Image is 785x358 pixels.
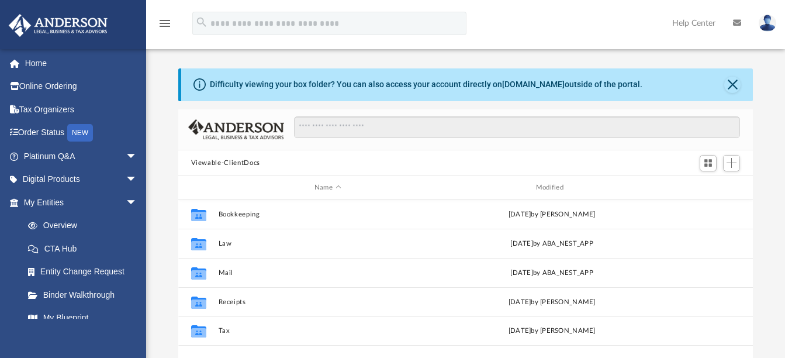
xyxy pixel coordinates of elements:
[700,155,717,171] button: Switch to Grid View
[442,268,662,278] div: [DATE] by ABA_NEST_APP
[759,15,776,32] img: User Pic
[126,168,149,192] span: arrow_drop_down
[67,124,93,142] div: NEW
[218,298,437,306] button: Receipts
[158,22,172,30] a: menu
[16,283,155,307] a: Binder Walkthrough
[5,14,111,37] img: Anderson Advisors Platinum Portal
[210,78,642,91] div: Difficulty viewing your box folder? You can also access your account directly on outside of the p...
[442,239,662,249] div: [DATE] by ABA_NEST_APP
[158,16,172,30] i: menu
[8,144,155,168] a: Platinum Q&Aarrow_drop_down
[8,98,155,121] a: Tax Organizers
[442,209,662,220] div: [DATE] by [PERSON_NAME]
[502,80,565,89] a: [DOMAIN_NAME]
[126,144,149,168] span: arrow_drop_down
[16,307,149,330] a: My Blueprint
[724,77,741,93] button: Close
[16,260,155,284] a: Entity Change Request
[195,16,208,29] i: search
[218,211,437,218] button: Bookkeeping
[183,183,212,193] div: id
[294,116,740,139] input: Search files and folders
[8,51,155,75] a: Home
[8,121,155,145] a: Order StatusNEW
[16,237,155,260] a: CTA Hub
[8,75,155,98] a: Online Ordering
[218,328,437,335] button: Tax
[16,214,155,237] a: Overview
[8,191,155,214] a: My Entitiesarrow_drop_down
[723,155,741,171] button: Add
[126,191,149,215] span: arrow_drop_down
[666,183,748,193] div: id
[8,168,155,191] a: Digital Productsarrow_drop_down
[442,297,662,308] div: [DATE] by [PERSON_NAME]
[442,326,662,336] div: [DATE] by [PERSON_NAME]
[218,240,437,247] button: Law
[442,183,661,193] div: Modified
[217,183,437,193] div: Name
[191,158,260,168] button: Viewable-ClientDocs
[218,269,437,277] button: Mail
